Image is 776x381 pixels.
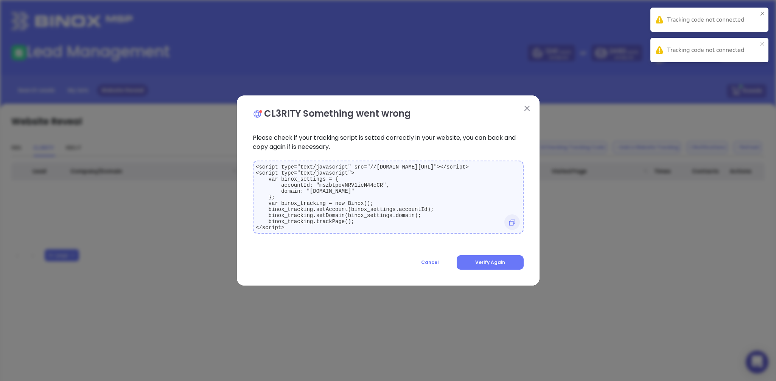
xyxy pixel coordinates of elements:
div: Tracking code not connected [667,45,757,55]
p: CL3RITY Something went wrong [253,107,411,120]
code: <script type="text/javascript" src="//[DOMAIN_NAME][URL]"></script> <script type="text/javascript... [256,164,469,231]
div: Tracking code not connected [667,15,757,24]
img: close modal [524,106,530,111]
button: Cancel [407,255,453,270]
span: Cancel [421,259,439,265]
p: Please check if your tracking script is setted correctly in your website, you can back and copy a... [253,124,524,161]
span: Verify Again [475,259,505,265]
button: Verify Again [457,255,524,270]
